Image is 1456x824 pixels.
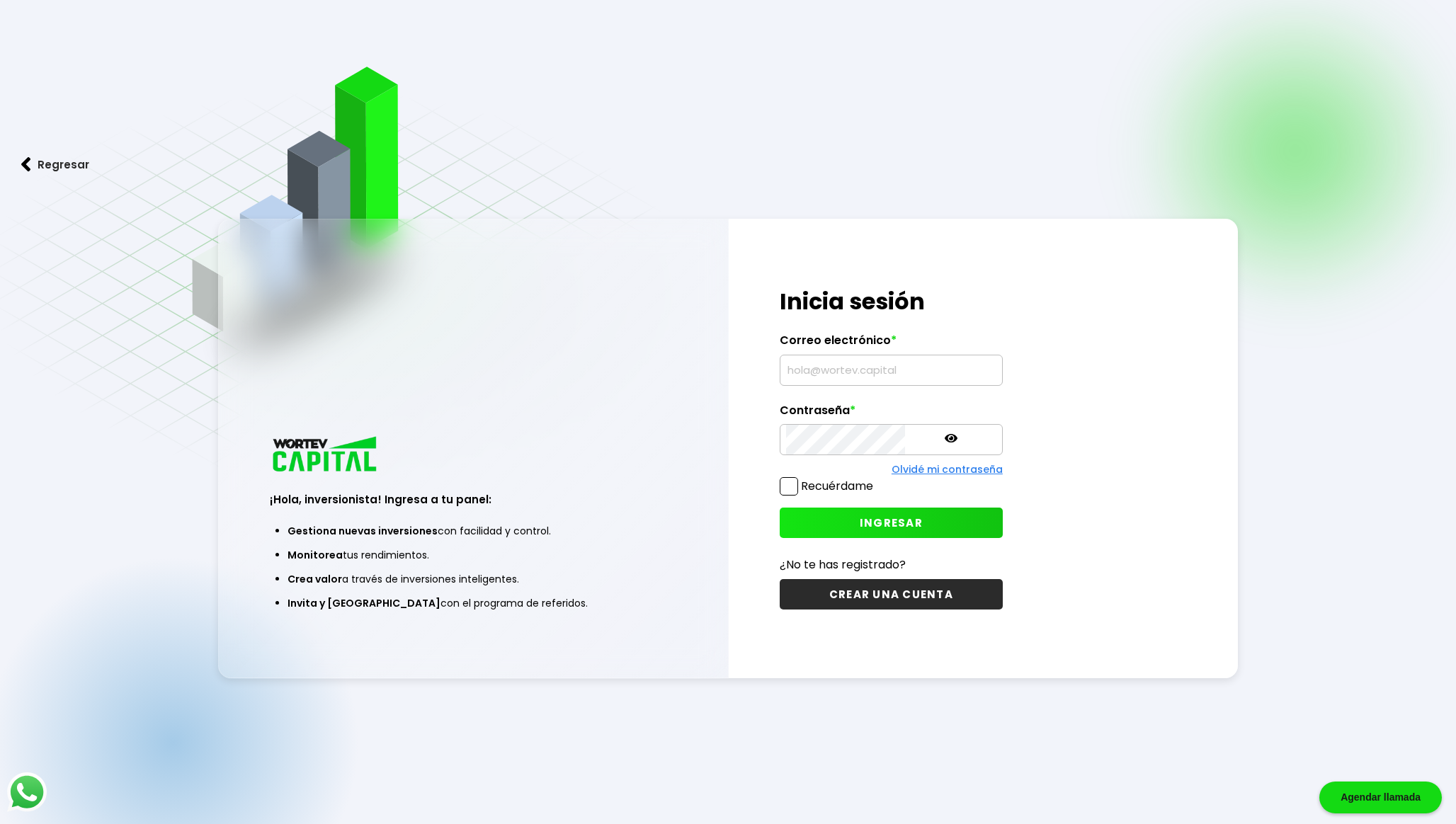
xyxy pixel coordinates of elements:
[780,404,1003,425] label: Contraseña
[780,579,1003,610] button: CREAR UNA CUENTA
[270,491,677,508] h3: ¡Hola, inversionista! Ingresa a tu panel:
[288,567,659,591] li: a través de inversiones inteligentes.
[780,556,1003,610] a: ¿No te has registrado?CREAR UNA CUENTA
[780,556,1003,573] p: ¿No te has registrado?
[270,435,382,476] img: logo_wortev_capital
[892,462,1003,476] a: Olvidé mi contraseña
[288,519,659,543] li: con facilidad y control.
[1319,782,1442,813] div: Agendar llamada
[288,543,659,567] li: tus rendimientos.
[801,478,873,494] label: Recuérdame
[780,333,1003,355] label: Correo electrónico
[7,772,47,812] img: logos_whatsapp-icon.242b2217.svg
[786,355,996,385] input: hola@wortev.capital
[860,515,923,530] span: INGRESAR
[288,548,343,562] span: Monitorea
[288,524,438,538] span: Gestiona nuevas inversiones
[288,596,440,610] span: Invita y [GEOGRAPHIC_DATA]
[21,157,31,172] img: flecha izquierda
[288,572,342,586] span: Crea valor
[780,285,1003,319] h1: Inicia sesión
[288,591,659,615] li: con el programa de referidos.
[780,508,1003,538] button: INGRESAR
